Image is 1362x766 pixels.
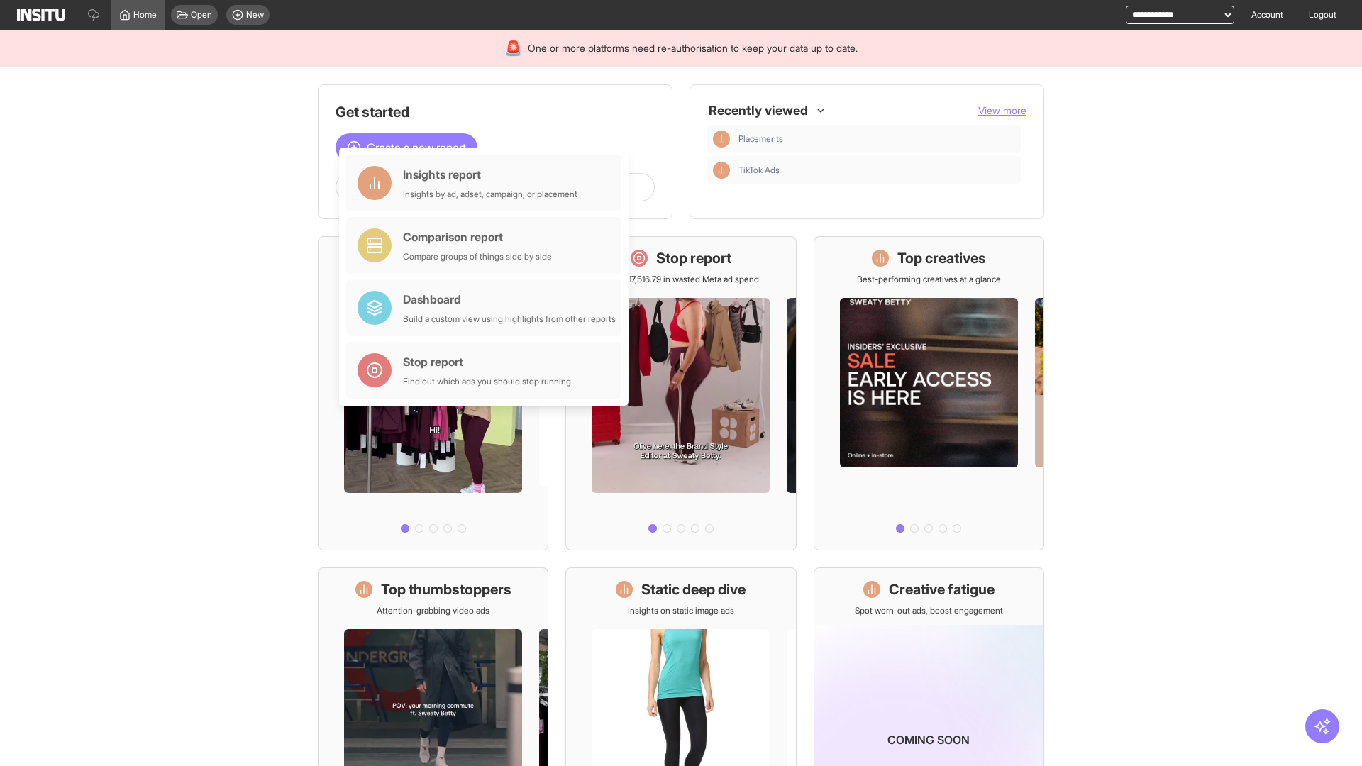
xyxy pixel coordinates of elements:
span: TikTok Ads [738,165,780,176]
div: Insights [713,131,730,148]
div: 🚨 [504,38,522,58]
span: Create a new report [367,139,466,156]
div: Insights by ad, adset, campaign, or placement [403,189,577,200]
a: Stop reportSave £17,516.79 in wasted Meta ad spend [565,236,796,550]
span: One or more platforms need re-authorisation to keep your data up to date. [528,41,858,55]
h1: Top creatives [897,248,986,268]
div: Dashboard [403,291,616,308]
button: Create a new report [336,133,477,162]
p: Insights on static image ads [628,605,734,616]
span: New [246,9,264,21]
div: Insights [713,162,730,179]
span: Home [133,9,157,21]
img: Logo [17,9,65,21]
div: Insights report [403,166,577,183]
div: Build a custom view using highlights from other reports [403,313,616,325]
h1: Top thumbstoppers [381,579,511,599]
h1: Get started [336,102,655,122]
h1: Static deep dive [641,579,746,599]
p: Best-performing creatives at a glance [857,274,1001,285]
div: Compare groups of things side by side [403,251,552,262]
h1: Stop report [656,248,731,268]
a: What's live nowSee all active ads instantly [318,236,548,550]
div: Find out which ads you should stop running [403,376,571,387]
span: Placements [738,133,783,145]
span: View more [978,104,1026,116]
div: Stop report [403,353,571,370]
div: Comparison report [403,228,552,245]
span: Placements [738,133,1015,145]
p: Save £17,516.79 in wasted Meta ad spend [603,274,759,285]
button: View more [978,104,1026,118]
span: Open [191,9,212,21]
span: TikTok Ads [738,165,1015,176]
p: Attention-grabbing video ads [377,605,489,616]
a: Top creativesBest-performing creatives at a glance [814,236,1044,550]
